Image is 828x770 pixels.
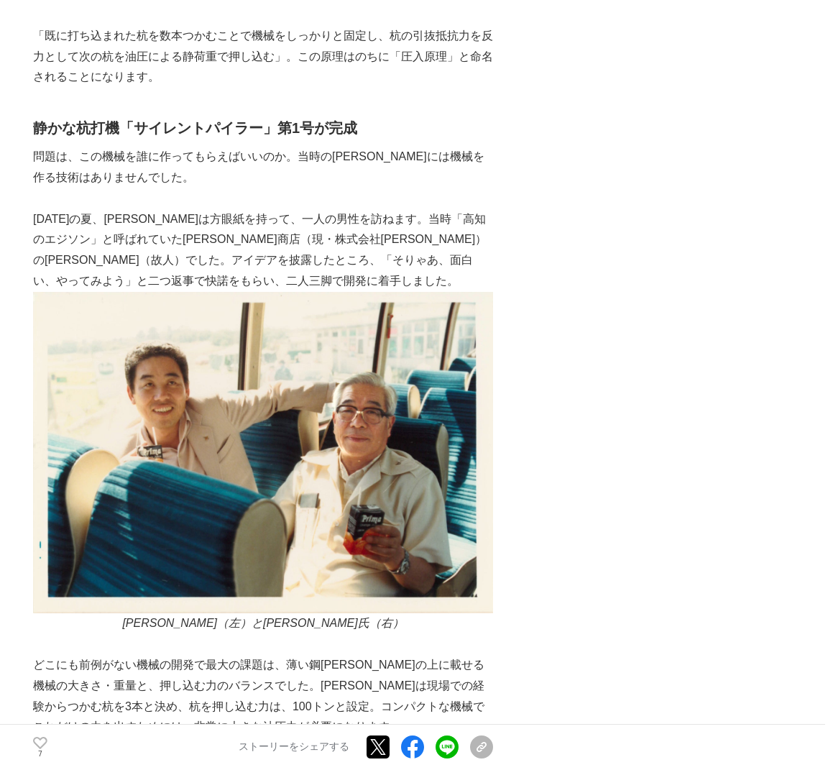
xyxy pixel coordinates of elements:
[122,617,403,629] em: [PERSON_NAME]（左）と[PERSON_NAME]氏（右）
[33,120,357,136] strong: 静かな杭打機「サイレントパイラー」第1号が完成
[33,292,493,614] img: thumbnail_f8abf710-34ed-11ef-a681-0d0710435df9.jpg
[33,655,493,738] p: どこにも前例がない機械の開発で最大の課題は、薄い鋼[PERSON_NAME]の上に載せる機械の大きさ・重量と、押し込む力のバランスでした。[PERSON_NAME]は現場での経験からつかむ杭を3...
[33,751,47,758] p: 7
[33,209,493,292] p: [DATE]の夏、[PERSON_NAME]は方眼紙を持って、一人の男性を訪ねます。当時「高知のエジソン」と呼ばれていた[PERSON_NAME]商店（現・株式会社[PERSON_NAME]）の...
[33,26,493,88] p: 「既に打ち込まれた杭を数本つかむことで機械をしっかりと固定し、杭の引抜抵抗力を反力として次の杭を油圧による静荷重で押し込む」。この原理はのちに「圧入原理」と命名されることになります。
[239,741,349,754] p: ストーリーをシェアする
[33,147,493,188] p: 問題は、この機械を誰に作ってもらえばいいのか。当時の[PERSON_NAME]には機械を作る技術はありませんでした。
